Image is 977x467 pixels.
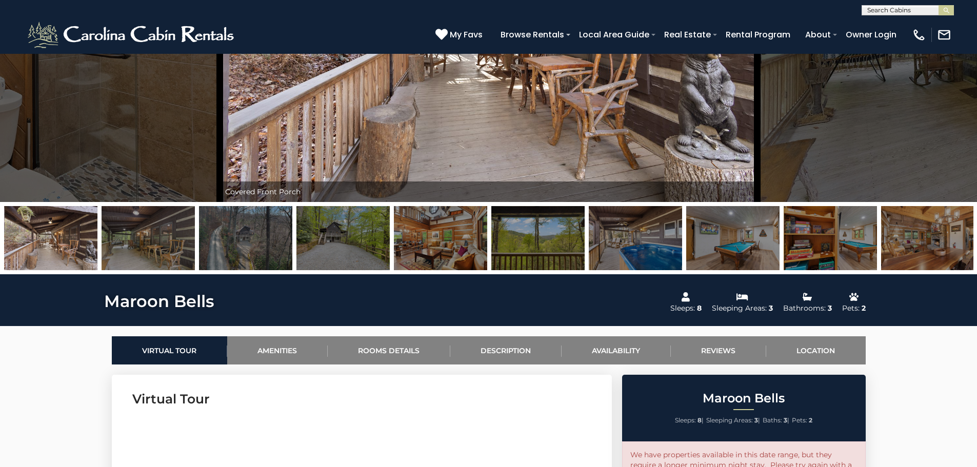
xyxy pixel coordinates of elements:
h2: Maroon Bells [625,392,863,405]
a: Owner Login [841,26,902,44]
span: Pets: [792,416,807,424]
strong: 3 [754,416,758,424]
h3: Virtual Tour [132,390,591,408]
img: 163281409 [199,206,292,270]
a: Rental Program [721,26,795,44]
img: 164481678 [686,206,780,270]
span: My Favs [450,28,483,41]
a: About [800,26,836,44]
strong: 3 [784,416,787,424]
li: | [763,414,789,427]
div: Covered Front Porch [220,181,757,202]
img: 164481697 [296,206,390,270]
img: 164481676 [784,206,877,270]
li: | [675,414,704,427]
span: Sleeps: [675,416,696,424]
span: Sleeping Areas: [706,416,753,424]
img: 164481670 [394,206,487,270]
img: 163281412 [589,206,682,270]
a: Real Estate [659,26,716,44]
strong: 2 [809,416,812,424]
a: Availability [562,336,671,364]
span: Baths: [763,416,782,424]
li: | [706,414,760,427]
img: 164481690 [102,206,195,270]
a: Browse Rentals [495,26,569,44]
a: Rooms Details [328,336,450,364]
strong: 8 [697,416,702,424]
a: My Favs [435,28,485,42]
img: 164481686 [491,206,585,270]
a: Local Area Guide [574,26,654,44]
a: Reviews [671,336,766,364]
img: phone-regular-white.png [912,28,926,42]
a: Location [766,336,866,364]
a: Description [450,336,562,364]
img: White-1-2.png [26,19,238,50]
img: 163281406 [4,206,97,270]
img: mail-regular-white.png [937,28,951,42]
a: Virtual Tour [112,336,227,364]
a: Amenities [227,336,328,364]
img: 164481689 [881,206,974,270]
